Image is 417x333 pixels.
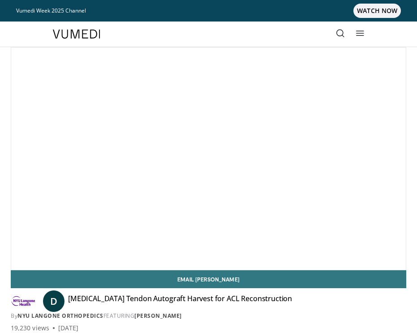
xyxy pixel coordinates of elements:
[58,324,78,333] div: [DATE]
[11,48,406,270] video-js: Video Player
[11,294,36,308] img: NYU Langone Orthopedics
[43,290,64,312] a: D
[53,30,100,39] img: VuMedi Logo
[16,4,401,18] a: Vumedi Week 2025 ChannelWATCH NOW
[68,294,292,308] h4: [MEDICAL_DATA] Tendon Autograft Harvest for ACL Reconstruction
[353,4,401,18] span: WATCH NOW
[11,312,406,320] div: By FEATURING
[134,312,182,320] a: [PERSON_NAME]
[17,312,103,320] a: NYU Langone Orthopedics
[11,324,49,333] span: 19,230 views
[11,270,406,288] a: Email [PERSON_NAME]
